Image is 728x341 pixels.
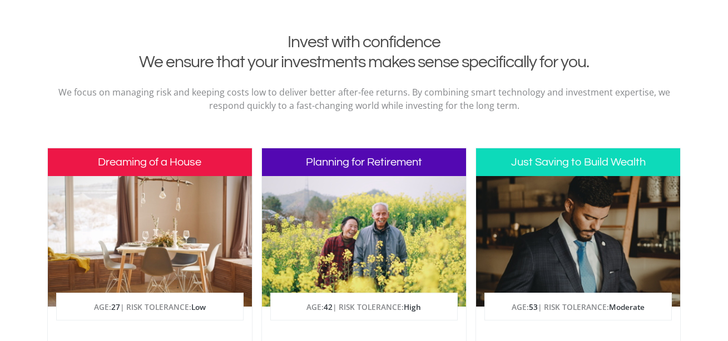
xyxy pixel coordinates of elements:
[56,86,673,112] p: We focus on managing risk and keeping costs low to deliver better after-fee returns. By combining...
[404,302,421,312] span: High
[485,293,671,321] p: AGE: | RISK TOLERANCE:
[262,148,466,176] h3: Planning for Retirement
[111,302,120,312] span: 27
[324,302,333,312] span: 42
[271,293,457,321] p: AGE: | RISK TOLERANCE:
[191,302,206,312] span: Low
[529,302,538,312] span: 53
[57,293,243,321] p: AGE: | RISK TOLERANCE:
[609,302,645,312] span: Moderate
[48,148,252,176] h3: Dreaming of a House
[56,32,673,72] h2: Invest with confidence We ensure that your investments makes sense specifically for you.
[476,148,680,176] h3: Just Saving to Build Wealth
